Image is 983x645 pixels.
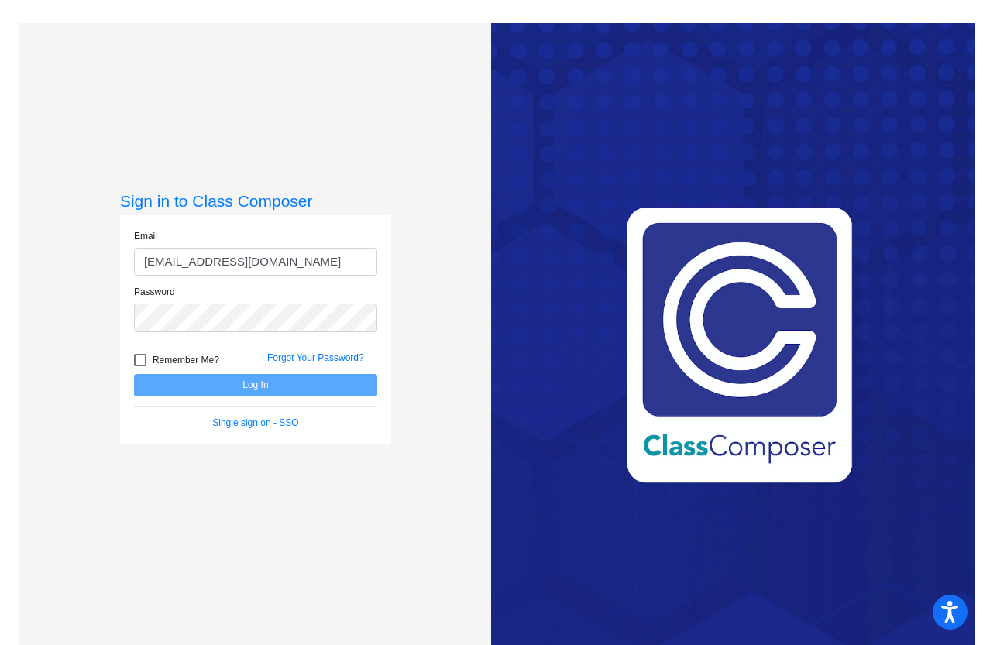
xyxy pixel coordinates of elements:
span: Remember Me? [153,351,219,369]
a: Forgot Your Password? [267,352,364,363]
button: Log In [134,374,377,396]
label: Password [134,285,175,299]
label: Email [134,229,157,243]
a: Single sign on - SSO [212,417,298,428]
h3: Sign in to Class Composer [120,191,391,211]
